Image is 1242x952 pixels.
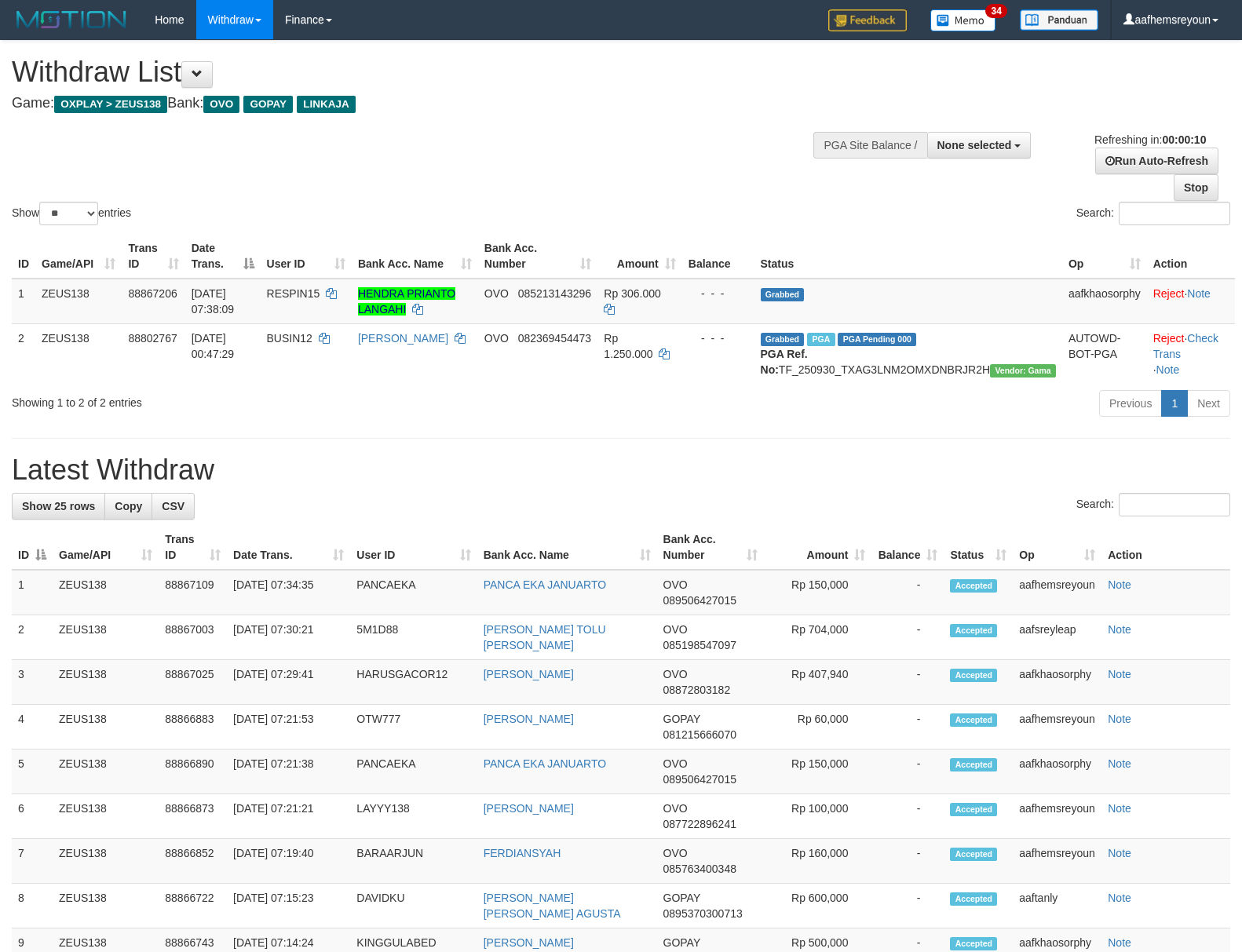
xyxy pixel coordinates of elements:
[764,615,871,660] td: Rp 704,000
[203,96,239,113] span: OVO
[54,96,167,113] span: OXPLAY > ZEUS138
[1013,750,1101,794] td: aafkhaosorphy
[227,615,350,660] td: [DATE] 07:30:21
[192,287,235,316] span: [DATE] 07:38:09
[1108,757,1131,770] a: Note
[871,839,944,884] td: -
[484,847,561,859] a: FERDIANSYAH
[104,493,152,520] a: Copy
[657,525,765,570] th: Bank Acc. Number: activate to sort column ascending
[950,937,997,950] span: Accepted
[1161,390,1188,417] a: 1
[663,639,736,651] span: Copy 085198547097 to clipboard
[1094,133,1206,146] span: Refreshing in:
[12,525,53,570] th: ID: activate to sort column descending
[764,705,871,750] td: Rp 60,000
[1076,202,1230,225] label: Search:
[663,773,736,786] span: Copy 089506427015 to clipboard
[12,57,813,88] h1: Withdraw List
[764,660,871,705] td: Rp 407,940
[12,615,53,660] td: 2
[1062,279,1147,324] td: aafkhaosorphy
[350,615,477,660] td: 5M1D88
[1162,133,1206,146] strong: 00:00:10
[663,892,700,904] span: GOPAY
[1013,615,1101,660] td: aafsreyleap
[53,884,159,928] td: ZEUS138
[663,863,736,875] span: Copy 085763400348 to clipboard
[1013,705,1101,750] td: aafhemsreyoun
[477,525,657,570] th: Bank Acc. Name: activate to sort column ascending
[12,279,35,324] td: 1
[597,234,681,279] th: Amount: activate to sort column ascending
[227,570,350,615] td: [DATE] 07:34:35
[663,802,688,815] span: OVO
[12,794,53,839] td: 6
[159,570,227,615] td: 88867109
[689,286,748,301] div: - - -
[1076,493,1230,516] label: Search:
[1013,794,1101,839] td: aafhemsreyoun
[927,132,1032,159] button: None selected
[350,660,477,705] td: HARUSGACOR12
[12,234,35,279] th: ID
[813,132,926,159] div: PGA Site Balance /
[764,525,871,570] th: Amount: activate to sort column ascending
[754,323,1062,384] td: TF_250930_TXAG3LNM2OMXDNBRJR2H
[663,684,731,696] span: Copy 08872803182 to clipboard
[764,884,871,928] td: Rp 600,000
[53,615,159,660] td: ZEUS138
[358,287,455,316] a: HENDRA PRIANTO LANGAHI
[871,570,944,615] td: -
[1119,202,1230,225] input: Search:
[484,578,606,591] a: PANCA EKA JANUARTO
[1020,9,1098,31] img: panduan.png
[162,500,184,512] span: CSV
[764,839,871,884] td: Rp 160,000
[1062,323,1147,384] td: AUTOWD-BOT-PGA
[871,705,944,750] td: -
[871,660,944,705] td: -
[764,570,871,615] td: Rp 150,000
[115,500,142,512] span: Copy
[761,333,805,346] span: Grabbed
[761,288,805,301] span: Grabbed
[807,333,835,346] span: Marked by aafsreyleap
[350,750,477,794] td: PANCAEKA
[871,525,944,570] th: Balance: activate to sort column ascending
[764,794,871,839] td: Rp 100,000
[1147,323,1235,384] td: · ·
[297,96,356,113] span: LINKAJA
[838,333,916,346] span: PGA Pending
[950,892,997,906] span: Accepted
[358,332,448,345] a: [PERSON_NAME]
[1013,525,1101,570] th: Op: activate to sort column ascending
[53,839,159,884] td: ZEUS138
[828,9,907,31] img: Feedback.jpg
[159,750,227,794] td: 88866890
[689,330,748,346] div: - - -
[663,936,700,949] span: GOPAY
[518,287,591,300] span: Copy 085213143296 to clipboard
[518,332,591,345] span: Copy 082369454473 to clipboard
[871,884,944,928] td: -
[604,287,660,300] span: Rp 306.000
[227,839,350,884] td: [DATE] 07:19:40
[128,287,177,300] span: 88867206
[1108,892,1131,904] a: Note
[663,578,688,591] span: OVO
[950,713,997,727] span: Accepted
[1153,287,1185,300] a: Reject
[871,615,944,660] td: -
[267,287,320,300] span: RESPIN15
[930,9,996,31] img: Button%20Memo.svg
[152,493,195,520] a: CSV
[12,884,53,928] td: 8
[663,713,700,725] span: GOPAY
[1108,623,1131,636] a: Note
[227,794,350,839] td: [DATE] 07:21:21
[53,705,159,750] td: ZEUS138
[950,758,997,771] span: Accepted
[159,884,227,928] td: 88866722
[764,750,871,794] td: Rp 150,000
